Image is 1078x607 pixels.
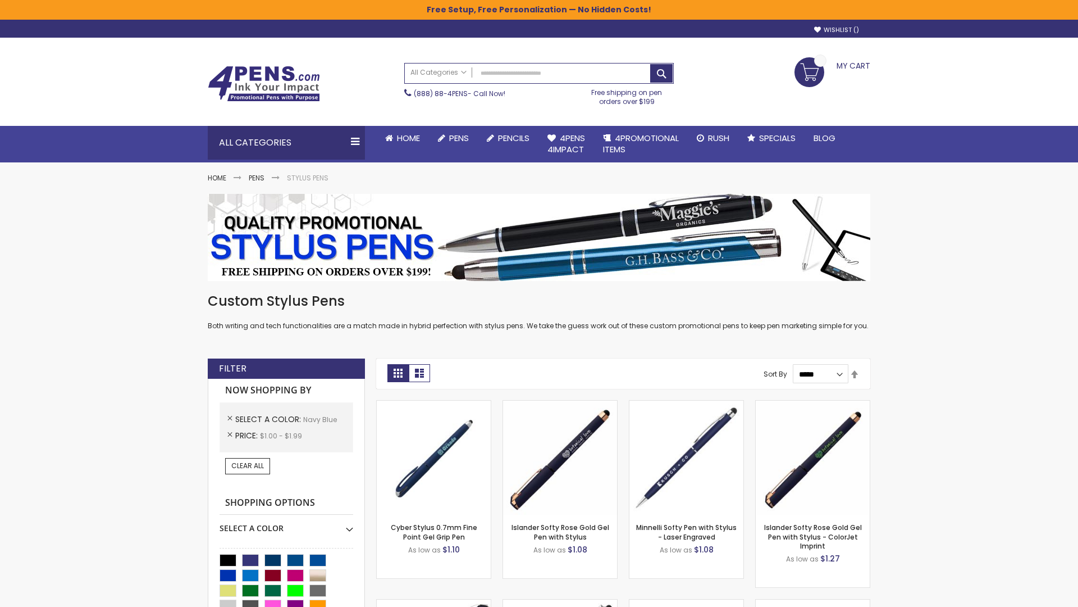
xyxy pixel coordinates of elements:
a: Islander Softy Rose Gold Gel Pen with Stylus - ColorJet Imprint-Navy Blue [756,400,870,410]
span: As low as [533,545,566,555]
a: 4Pens4impact [538,126,594,162]
strong: Filter [219,363,246,375]
a: (888) 88-4PENS [414,89,468,98]
a: Blog [805,126,844,151]
a: Islander Softy Rose Gold Gel Pen with Stylus-Navy Blue [503,400,617,410]
span: $1.08 [694,544,714,555]
span: Price [235,430,260,441]
span: Pens [449,132,469,144]
span: $1.00 - $1.99 [260,431,302,441]
span: Clear All [231,461,264,470]
a: Pens [429,126,478,151]
a: Home [376,126,429,151]
span: $1.10 [442,544,460,555]
span: All Categories [410,68,467,77]
img: 4Pens Custom Pens and Promotional Products [208,66,320,102]
span: 4Pens 4impact [547,132,585,155]
img: Islander Softy Rose Gold Gel Pen with Stylus - ColorJet Imprint-Navy Blue [756,401,870,515]
a: Rush [688,126,738,151]
img: Minnelli Softy Pen with Stylus - Laser Engraved-Navy Blue [629,401,743,515]
span: Blog [814,132,835,144]
img: Islander Softy Rose Gold Gel Pen with Stylus-Navy Blue [503,401,617,515]
strong: Shopping Options [220,491,353,515]
span: As low as [786,554,819,564]
a: Wishlist [814,26,859,34]
strong: Now Shopping by [220,379,353,402]
span: 4PROMOTIONAL ITEMS [603,132,679,155]
span: As low as [660,545,692,555]
a: Islander Softy Rose Gold Gel Pen with Stylus [511,523,609,541]
span: Navy Blue [303,415,337,424]
a: Specials [738,126,805,151]
span: Pencils [498,132,529,144]
span: Select A Color [235,414,303,425]
div: All Categories [208,126,365,160]
span: Home [397,132,420,144]
div: Free shipping on pen orders over $199 [580,84,674,106]
span: - Call Now! [414,89,505,98]
span: As low as [408,545,441,555]
span: Specials [759,132,796,144]
a: Minnelli Softy Pen with Stylus - Laser Engraved-Navy Blue [629,400,743,410]
a: 4PROMOTIONALITEMS [594,126,688,162]
span: $1.08 [568,544,587,555]
img: Stylus Pens [208,194,870,281]
a: Home [208,173,226,183]
a: All Categories [405,64,472,82]
a: Cyber Stylus 0.7mm Fine Point Gel Grip Pen-Navy Blue [377,400,491,410]
a: Pens [249,173,264,183]
div: Both writing and tech functionalities are a match made in hybrid perfection with stylus pens. We ... [208,292,870,331]
strong: Grid [387,364,409,382]
a: Islander Softy Rose Gold Gel Pen with Stylus - ColorJet Imprint [764,523,862,550]
h1: Custom Stylus Pens [208,292,870,310]
a: Clear All [225,458,270,474]
div: Select A Color [220,515,353,534]
a: Pencils [478,126,538,151]
a: Minnelli Softy Pen with Stylus - Laser Engraved [636,523,737,541]
span: $1.27 [820,553,840,564]
strong: Stylus Pens [287,173,328,183]
img: Cyber Stylus 0.7mm Fine Point Gel Grip Pen-Navy Blue [377,401,491,515]
label: Sort By [764,369,787,379]
span: Rush [708,132,729,144]
a: Cyber Stylus 0.7mm Fine Point Gel Grip Pen [391,523,477,541]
